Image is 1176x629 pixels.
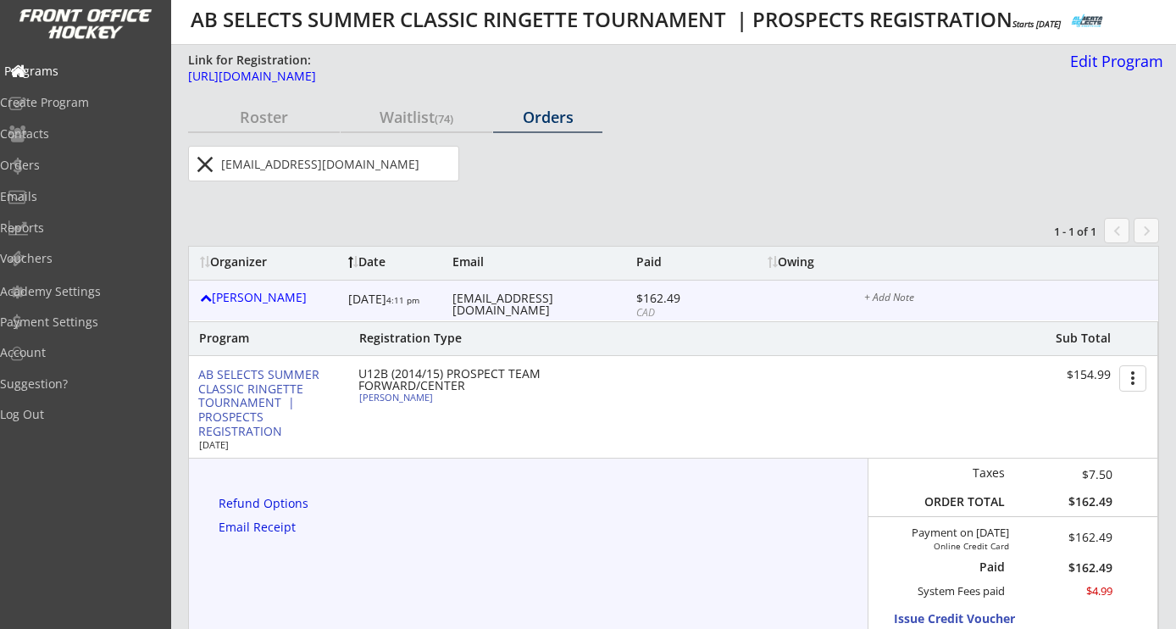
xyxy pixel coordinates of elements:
[435,111,453,126] font: (74)
[341,109,492,125] div: Waitlist
[348,256,440,268] div: Date
[1134,218,1159,243] button: keyboard_arrow_right
[200,292,340,303] div: [PERSON_NAME]
[636,292,728,304] div: $162.49
[768,256,832,268] div: Owing
[1037,331,1111,346] div: Sub Total
[1017,465,1112,483] div: $7.50
[188,109,340,125] div: Roster
[348,287,440,316] div: [DATE]
[359,331,553,346] div: Registration Type
[219,498,314,509] div: Refund Options
[636,306,728,320] div: CAD
[452,256,632,268] div: Email
[386,294,419,306] font: 4:11 pm
[1008,224,1096,239] div: 1 - 1 of 1
[218,147,458,181] input: Type here...
[4,65,157,77] div: Programs
[927,559,1005,575] div: Paid
[199,331,291,346] div: Program
[864,292,1147,306] div: + Add Note
[198,368,345,439] div: AB SELECTS SUMMER CLASSIC RINGETTE TOURNAMENT | PROSPECTS REGISTRATION
[200,256,340,268] div: Organizer
[1104,218,1129,243] button: chevron_left
[1063,53,1163,69] div: Edit Program
[913,541,1009,551] div: Online Credit Card
[917,494,1005,509] div: ORDER TOTAL
[188,70,1042,92] a: [URL][DOMAIN_NAME]
[1119,365,1146,392] button: more_vert
[1006,368,1111,382] div: $154.99
[188,52,313,69] div: Link for Registration:
[493,109,602,125] div: Orders
[1031,532,1112,543] div: $162.49
[1017,562,1112,574] div: $162.49
[1017,584,1112,598] div: $4.99
[191,151,219,178] button: close
[1017,494,1112,509] div: $162.49
[1063,53,1163,83] a: Edit Program
[359,392,548,402] div: [PERSON_NAME]
[452,292,632,316] div: [EMAIL_ADDRESS][DOMAIN_NAME]
[188,70,1042,82] div: [URL][DOMAIN_NAME]
[636,256,728,268] div: Paid
[917,465,1005,481] div: Taxes
[874,526,1009,540] div: Payment on [DATE]
[219,521,305,533] div: Email Receipt
[902,584,1005,598] div: System Fees paid
[358,368,553,392] div: U12B (2014/15) PROSPECT TEAM FORWARD/CENTER
[199,440,335,449] div: [DATE]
